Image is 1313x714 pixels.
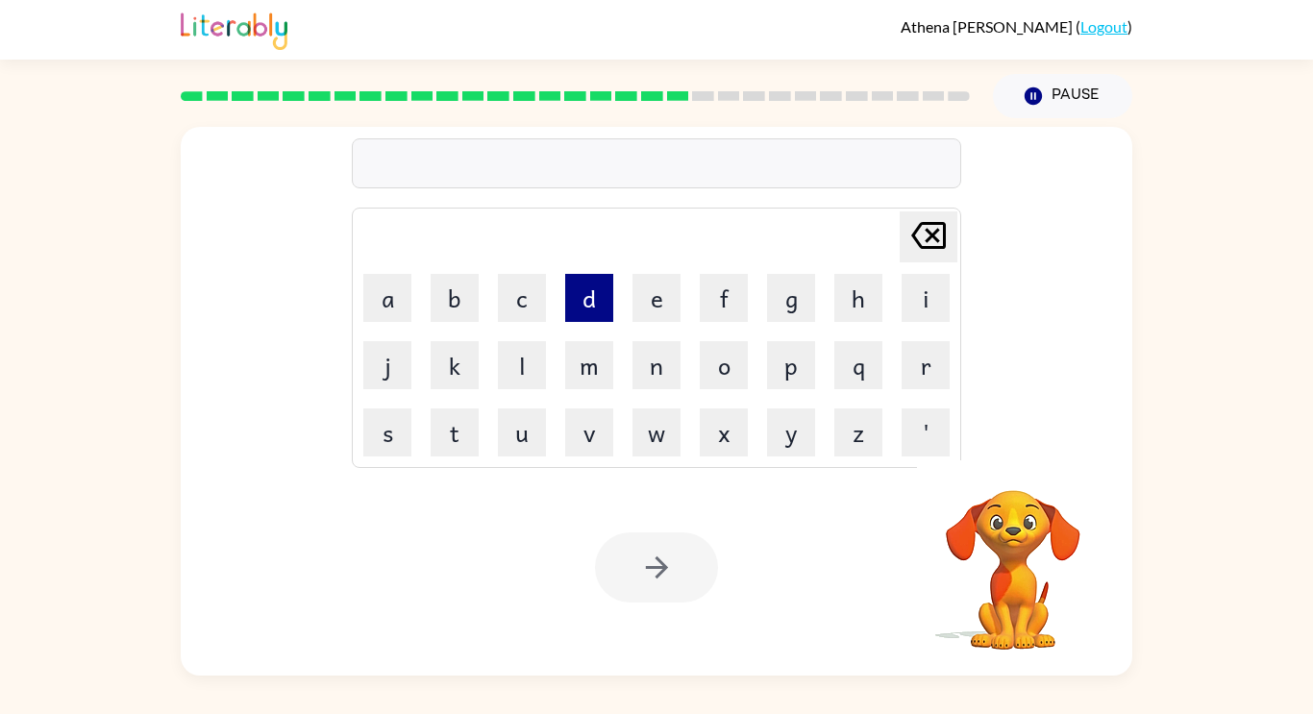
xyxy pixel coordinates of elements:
[632,341,681,389] button: n
[700,274,748,322] button: f
[767,274,815,322] button: g
[834,408,882,456] button: z
[431,341,479,389] button: k
[632,408,681,456] button: w
[498,408,546,456] button: u
[901,17,1076,36] span: Athena [PERSON_NAME]
[902,274,950,322] button: i
[363,341,411,389] button: j
[700,341,748,389] button: o
[181,8,287,50] img: Literably
[917,460,1109,652] video: Your browser must support playing .mp4 files to use Literably. Please try using another browser.
[632,274,681,322] button: e
[565,274,613,322] button: d
[498,341,546,389] button: l
[767,408,815,456] button: y
[1080,17,1127,36] a: Logout
[767,341,815,389] button: p
[565,408,613,456] button: v
[834,274,882,322] button: h
[565,341,613,389] button: m
[834,341,882,389] button: q
[363,274,411,322] button: a
[993,74,1132,118] button: Pause
[363,408,411,456] button: s
[700,408,748,456] button: x
[431,408,479,456] button: t
[902,341,950,389] button: r
[431,274,479,322] button: b
[498,274,546,322] button: c
[902,408,950,456] button: '
[901,17,1132,36] div: ( )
